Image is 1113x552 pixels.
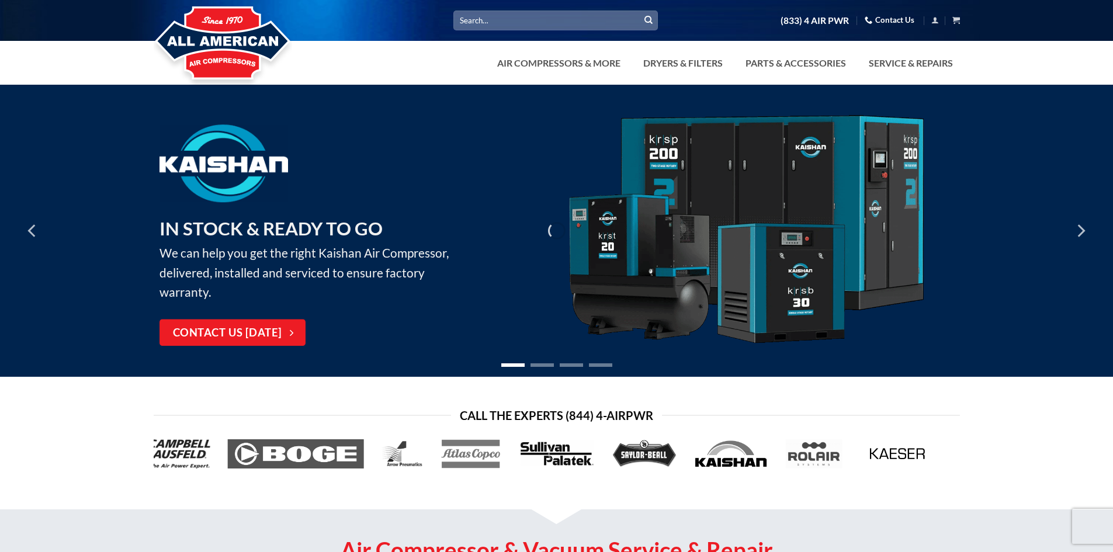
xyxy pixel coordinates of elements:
strong: IN STOCK & READY TO GO [160,217,383,239]
a: Login [931,13,939,27]
a: Contact Us [DATE] [160,320,306,346]
li: Page dot 3 [560,363,583,367]
a: Service & Repairs [862,51,960,75]
span: Call the Experts (844) 4-AirPwr [460,406,653,425]
button: Submit [640,12,657,29]
a: View cart [952,13,960,27]
a: (833) 4 AIR PWR [781,11,849,31]
button: Previous [22,202,43,260]
p: We can help you get the right Kaishan Air Compressor, delivered, installed and serviced to ensure... [160,214,466,302]
a: Parts & Accessories [738,51,853,75]
img: Kaishan [565,115,927,347]
li: Page dot 2 [531,363,554,367]
input: Search… [453,11,658,30]
li: Page dot 4 [589,363,612,367]
a: Contact Us [865,11,914,29]
button: Next [1070,202,1091,260]
span: Contact Us [DATE] [173,325,282,342]
a: Dryers & Filters [636,51,730,75]
img: Kaishan [160,124,288,202]
li: Page dot 1 [501,363,525,367]
a: Air Compressors & More [490,51,627,75]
